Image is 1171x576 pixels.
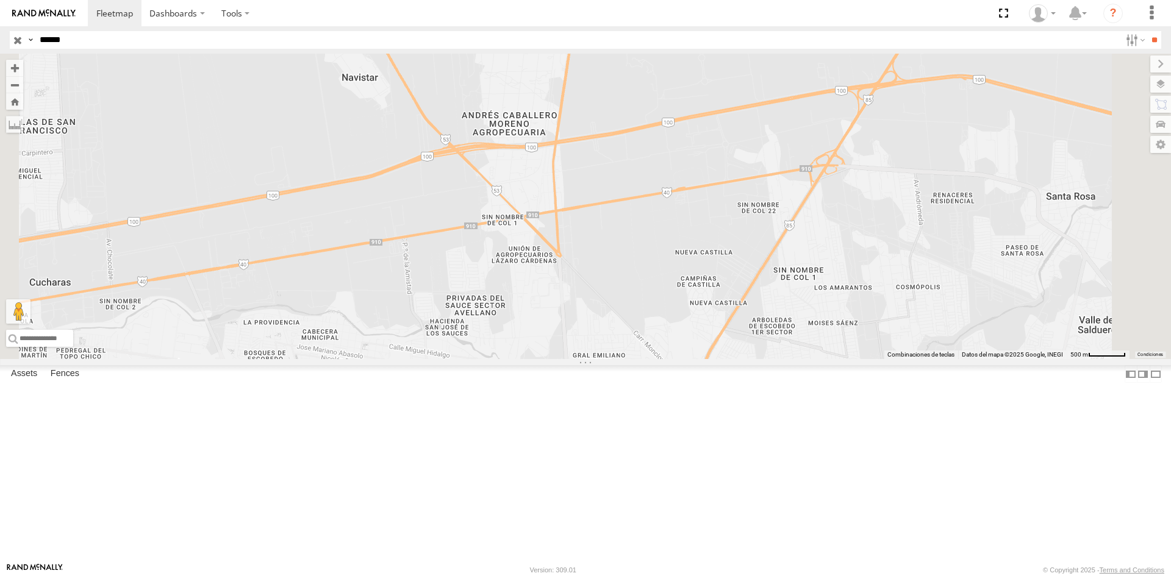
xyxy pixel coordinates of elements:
[1137,365,1149,383] label: Dock Summary Table to the Right
[1150,136,1171,153] label: Map Settings
[1100,566,1164,574] a: Terms and Conditions
[7,564,63,576] a: Visit our Website
[45,366,85,383] label: Fences
[1070,351,1088,358] span: 500 m
[1043,566,1164,574] div: © Copyright 2025 -
[12,9,76,18] img: rand-logo.svg
[6,93,23,110] button: Zoom Home
[887,350,954,359] button: Combinaciones de teclas
[6,299,30,324] button: Arrastra el hombrecito naranja al mapa para abrir Street View
[1025,4,1060,23] div: Sebastian Velez
[1125,365,1137,383] label: Dock Summary Table to the Left
[5,366,43,383] label: Assets
[1150,365,1162,383] label: Hide Summary Table
[1121,31,1147,49] label: Search Filter Options
[1103,4,1123,23] i: ?
[530,566,576,574] div: Version: 309.01
[26,31,35,49] label: Search Query
[6,60,23,76] button: Zoom in
[6,116,23,133] label: Measure
[1067,350,1130,359] button: Escala del mapa: 500 m por 58 píxeles
[962,351,1063,358] span: Datos del mapa ©2025 Google, INEGI
[6,76,23,93] button: Zoom out
[1137,352,1163,357] a: Condiciones (se abre en una nueva pestaña)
